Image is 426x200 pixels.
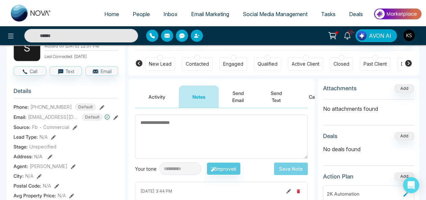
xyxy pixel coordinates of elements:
span: Avg Property Price : [14,192,56,199]
span: Email: [14,113,26,121]
div: Past Client [364,61,387,67]
div: Engaged [223,61,243,67]
span: Unspecified [29,143,56,150]
div: Active Client [292,61,319,67]
span: Source: [14,124,30,131]
a: Social Media Management [236,8,314,21]
div: New Lead [149,61,171,67]
span: Home [104,11,119,18]
span: N/A [25,172,33,179]
span: Agent: [14,163,28,170]
div: Closed [334,61,349,67]
span: N/A [58,192,66,199]
span: Deals [349,11,363,18]
span: [PHONE_NUMBER] [30,103,72,110]
h3: Action Plan [323,173,353,180]
button: Save Note [274,163,308,175]
img: Nova CRM Logo [11,5,51,22]
a: People [126,8,157,21]
button: AVON AI [355,29,397,42]
button: Call [14,66,46,76]
p: No attachments found [323,100,414,113]
span: Phone: [14,103,29,110]
span: Tasks [321,11,336,18]
a: Home [98,8,126,21]
button: Send Text [257,86,295,108]
h3: Attachments [323,85,357,92]
img: Market-place.gif [373,6,422,22]
button: Activity [135,86,179,108]
span: Lead Type: [14,133,38,140]
span: Fb - Commercial [32,124,69,131]
span: [DATE] 3:44 PM [140,188,172,194]
span: Address: [14,153,43,160]
h3: Details [14,88,118,98]
img: User Avatar [403,30,415,41]
span: City : [14,172,24,179]
a: Deals [342,8,370,21]
button: Send Email [219,86,257,108]
button: Add [395,85,414,93]
span: Social Media Management [243,11,308,18]
h3: Deals [323,133,338,139]
p: Added on [DATE] 12:57 PM [45,43,118,49]
span: 10+ [347,29,353,35]
span: N/A [43,182,51,189]
a: Tasks [314,8,342,21]
a: Email Marketing [184,8,236,21]
button: Add [395,132,414,140]
div: 2K Automation [327,190,401,197]
a: Inbox [157,8,184,21]
button: Notes [179,86,219,108]
button: Call [295,86,330,108]
p: No deals found [323,145,414,153]
span: Postal Code : [14,182,41,189]
span: AVON AI [369,32,391,40]
span: Stage: [14,143,28,150]
span: Add [395,85,414,91]
div: Contacted [186,61,209,67]
button: Add [395,172,414,180]
span: [EMAIL_ADDRESS][DOMAIN_NAME] [28,113,79,121]
a: 10+ [339,29,355,41]
div: S [14,34,41,61]
div: Your tone [135,165,159,172]
span: N/A [39,133,48,140]
img: Lead Flow [357,31,367,40]
span: Default [82,113,103,121]
span: [PERSON_NAME] [30,163,68,170]
span: Default [75,103,96,111]
span: Inbox [163,11,178,18]
button: Email [85,66,118,76]
div: Qualified [258,61,277,67]
button: Text [50,66,82,76]
span: Email Marketing [191,11,229,18]
span: N/A [34,154,43,159]
div: Open Intercom Messenger [403,177,419,193]
span: People [133,11,150,18]
p: Last Connected: [DATE] [45,52,118,60]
